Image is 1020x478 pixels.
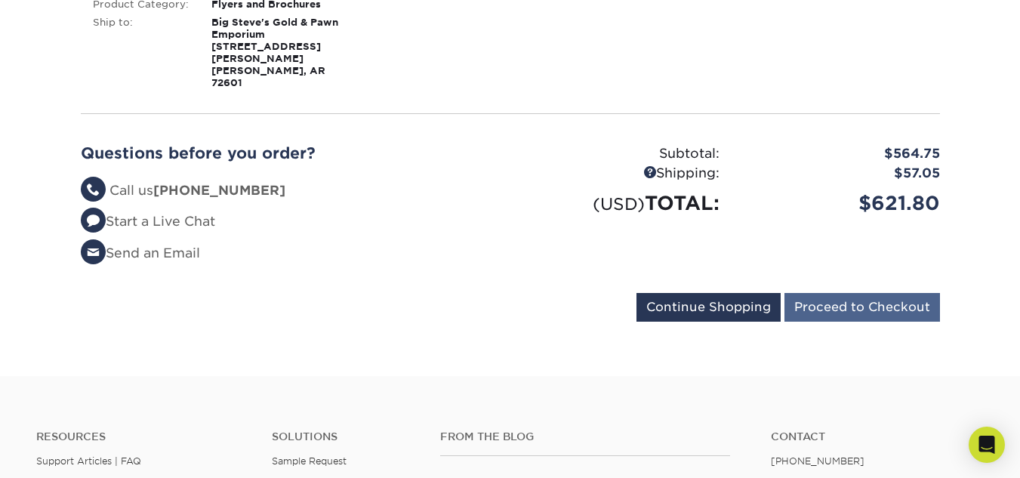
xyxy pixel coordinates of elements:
iframe: Google Customer Reviews [4,432,128,473]
input: Proceed to Checkout [784,293,940,322]
small: (USD) [593,194,645,214]
div: Ship to: [82,17,201,89]
div: $621.80 [731,189,951,217]
div: Shipping: [510,164,731,183]
h4: Solutions [272,430,418,443]
h4: From the Blog [440,430,729,443]
h4: Resources [36,430,249,443]
div: $564.75 [731,144,951,164]
div: TOTAL: [510,189,731,217]
div: Subtotal: [510,144,731,164]
div: Open Intercom Messenger [969,427,1005,463]
h2: Questions before you order? [81,144,499,162]
strong: [PHONE_NUMBER] [153,183,285,198]
div: $57.05 [731,164,951,183]
a: Start a Live Chat [81,214,215,229]
li: Call us [81,181,499,201]
a: Contact [771,430,984,443]
input: Continue Shopping [636,293,781,322]
strong: Big Steve's Gold & Pawn Emporium [STREET_ADDRESS][PERSON_NAME] [PERSON_NAME], AR 72601 [211,17,338,88]
a: Sample Request [272,455,347,467]
a: [PHONE_NUMBER] [771,455,864,467]
a: Send an Email [81,245,200,261]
